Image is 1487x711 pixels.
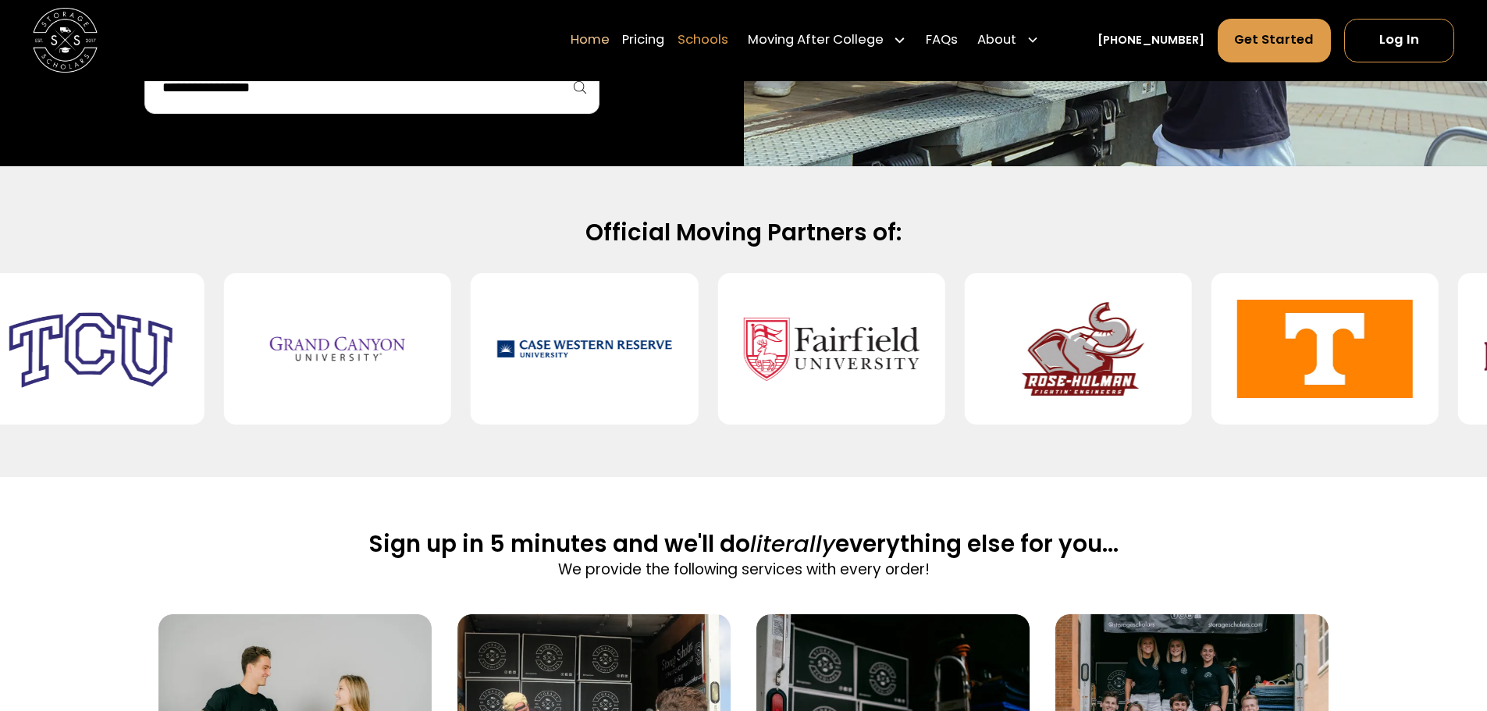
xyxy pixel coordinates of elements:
img: University of Tennessee-Knoxville [1237,286,1413,412]
div: About [971,18,1046,63]
span: literally [750,528,835,560]
div: Moving After College [742,18,913,63]
img: Rose-Hulman Institute of Technology [991,286,1166,412]
div: Moving After College [748,31,884,51]
p: We provide the following services with every order! [369,559,1119,581]
div: About [977,31,1016,51]
a: [PHONE_NUMBER] [1097,32,1204,49]
a: Schools [678,18,728,63]
a: Get Started [1218,19,1332,62]
img: Fairfield University [744,286,920,412]
h2: Sign up in 5 minutes and we'll do everything else for you... [369,529,1119,559]
a: Log In [1344,19,1454,62]
img: Texas Christian University (TCU) [3,286,179,412]
img: Grand Canyon University (GCU) [250,286,425,412]
a: Pricing [622,18,664,63]
img: Storage Scholars main logo [33,8,98,73]
h2: Official Moving Partners of: [224,218,1264,247]
img: Case Western Reserve University [496,286,672,412]
a: FAQs [926,18,958,63]
a: Home [571,18,610,63]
